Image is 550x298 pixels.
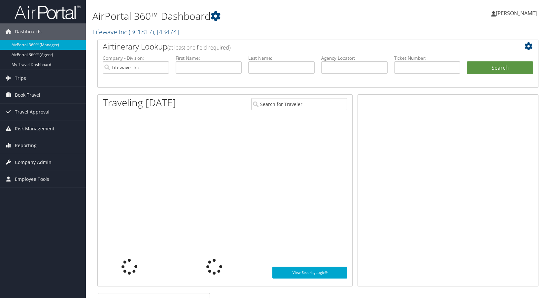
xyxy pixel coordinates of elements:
[251,98,347,110] input: Search for Traveler
[154,27,179,36] span: , [ 43474 ]
[496,10,537,17] span: [PERSON_NAME]
[15,4,81,20] img: airportal-logo.png
[15,70,26,86] span: Trips
[272,267,347,279] a: View SecurityLogic®
[167,44,230,51] span: (at least one field required)
[321,55,388,61] label: Agency Locator:
[15,120,54,137] span: Risk Management
[15,137,37,154] span: Reporting
[129,27,154,36] span: ( 301817 )
[394,55,461,61] label: Ticket Number:
[15,154,52,171] span: Company Admin
[103,96,176,110] h1: Traveling [DATE]
[92,9,393,23] h1: AirPortal 360™ Dashboard
[15,87,40,103] span: Book Travel
[248,55,315,61] label: Last Name:
[103,41,497,52] h2: Airtinerary Lookup
[92,27,179,36] a: Lifewave Inc
[15,23,42,40] span: Dashboards
[467,61,533,75] button: Search
[176,55,242,61] label: First Name:
[491,3,543,23] a: [PERSON_NAME]
[15,171,49,187] span: Employee Tools
[103,55,169,61] label: Company - Division:
[15,104,50,120] span: Travel Approval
